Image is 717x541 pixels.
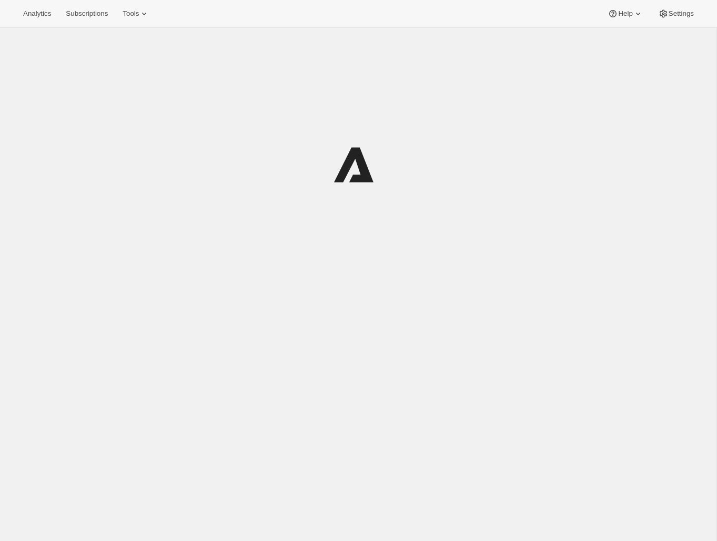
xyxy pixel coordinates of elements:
button: Help [601,6,649,21]
span: Analytics [23,9,51,18]
span: Settings [669,9,694,18]
button: Settings [652,6,700,21]
button: Subscriptions [59,6,114,21]
span: Help [618,9,632,18]
span: Tools [123,9,139,18]
span: Subscriptions [66,9,108,18]
button: Analytics [17,6,57,21]
button: Tools [116,6,156,21]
